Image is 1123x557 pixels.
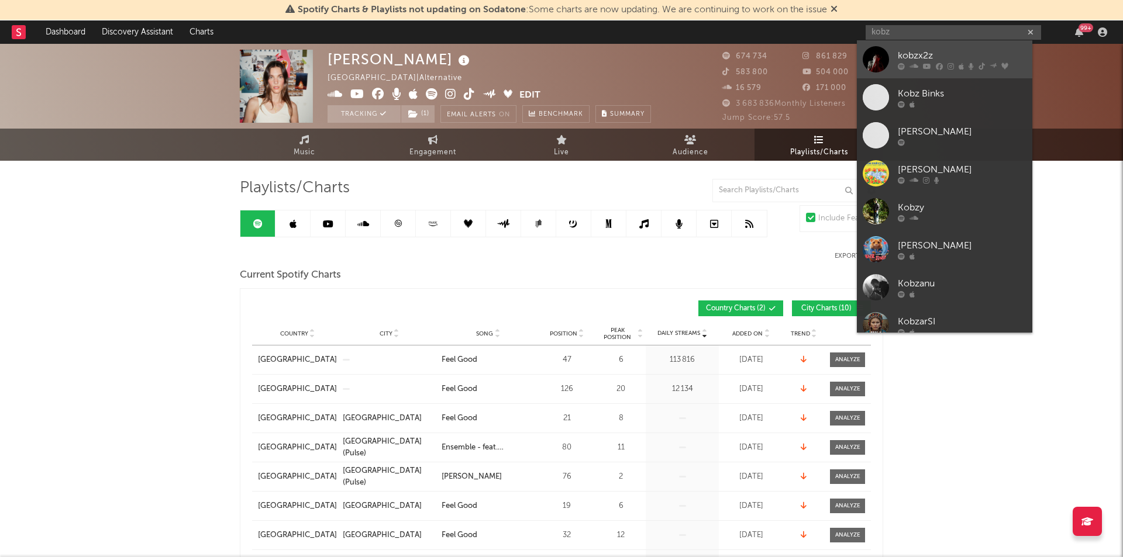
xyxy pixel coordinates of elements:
span: Current Spotify Charts [240,268,341,282]
div: [DATE] [722,354,780,366]
button: Country Charts(2) [698,300,783,316]
span: Daily Streams [657,329,700,338]
span: City [380,330,392,337]
div: 11 [599,442,643,454]
span: Playlists/Charts [240,181,350,195]
div: [DATE] [722,500,780,512]
div: 6 [599,354,643,366]
a: Feel Good [442,413,535,424]
span: Jump Score: 57.5 [722,114,790,122]
a: Music [240,129,368,161]
a: [GEOGRAPHIC_DATA] (Pulse) [343,465,436,488]
div: [PERSON_NAME] [898,162,1026,177]
span: Spotify Charts & Playlists not updating on Sodatone [298,5,526,15]
span: ( 1 ) [401,105,435,123]
div: Ensemble - feat. [PERSON_NAME] [442,442,535,454]
button: Tracking [328,105,401,123]
div: 6 [599,500,643,512]
a: Feel Good [442,530,535,541]
div: [PERSON_NAME] [328,50,473,69]
em: On [499,112,510,118]
input: Search for artists [866,25,1041,40]
span: 504 000 [803,68,849,76]
div: Feel Good [442,530,477,541]
div: [GEOGRAPHIC_DATA] | Alternative [328,71,476,85]
a: [GEOGRAPHIC_DATA] [343,413,436,424]
a: Charts [181,20,222,44]
a: Discovery Assistant [94,20,181,44]
a: Kobzanu [857,268,1032,306]
a: [GEOGRAPHIC_DATA] [258,500,337,512]
div: 32 [540,530,593,541]
div: 2 [599,471,643,483]
a: Feel Good [442,354,535,366]
span: City Charts ( 10 ) [800,305,853,312]
a: Playlists/Charts [755,129,883,161]
a: [GEOGRAPHIC_DATA] [258,354,337,366]
a: kobzx2z [857,40,1032,78]
span: Country [280,330,308,337]
div: kobzx2z [898,49,1026,63]
div: Include Features [818,212,877,226]
div: [GEOGRAPHIC_DATA] [258,413,337,424]
span: Dismiss [831,5,838,15]
a: Dashboard [37,20,94,44]
div: 47 [540,354,593,366]
span: Music [294,146,315,160]
div: [PERSON_NAME] [898,238,1026,252]
div: 76 [540,471,593,483]
button: Email AlertsOn [440,105,516,123]
div: Feel Good [442,383,477,395]
div: 20 [599,383,643,395]
a: Audience [626,129,755,161]
a: Feel Good [442,383,535,395]
a: [PERSON_NAME] [442,471,535,483]
div: [DATE] [722,383,780,395]
button: Summary [595,105,651,123]
span: Added On [732,330,763,337]
a: [PERSON_NAME] [857,154,1032,192]
div: [GEOGRAPHIC_DATA] [343,500,422,512]
div: 19 [540,500,593,512]
div: 12 134 [649,383,716,395]
div: [DATE] [722,442,780,454]
span: : Some charts are now updating. We are continuing to work on the issue [298,5,827,15]
div: Feel Good [442,354,477,366]
div: 21 [540,413,593,424]
input: Search Playlists/Charts [712,179,859,202]
div: [PERSON_NAME] [442,471,502,483]
span: Peak Position [599,327,636,341]
button: (1) [401,105,435,123]
div: [DATE] [722,471,780,483]
span: Country Charts ( 2 ) [706,305,766,312]
a: Kobzy [857,192,1032,230]
span: 861 829 [803,53,848,60]
div: Kobz Binks [898,87,1026,101]
span: Song [476,330,493,337]
div: [GEOGRAPHIC_DATA] [258,471,337,483]
a: [GEOGRAPHIC_DATA] [258,383,337,395]
span: Summary [610,111,645,117]
span: Position [550,330,577,337]
span: 16 579 [722,84,762,92]
a: Feel Good [442,500,535,512]
div: [GEOGRAPHIC_DATA] [343,413,422,424]
a: [GEOGRAPHIC_DATA] [343,530,436,541]
a: KobzarSI [857,306,1032,344]
span: Benchmark [539,108,583,122]
span: 583 800 [722,68,768,76]
button: Edit [520,88,541,103]
a: Live [497,129,626,161]
a: Engagement [368,129,497,161]
span: 674 734 [722,53,767,60]
div: 99 + [1079,23,1093,32]
a: [GEOGRAPHIC_DATA] (Pulse) [343,436,436,459]
a: [PERSON_NAME] [857,116,1032,154]
div: 126 [540,383,593,395]
div: Kobzanu [898,276,1026,290]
